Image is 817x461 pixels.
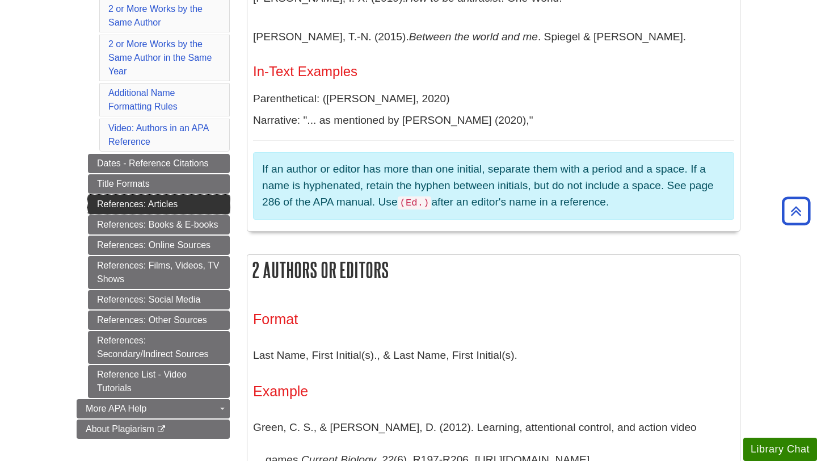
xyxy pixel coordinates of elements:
[86,424,154,434] span: About Plagiarism
[409,31,538,43] i: Between the world and me
[253,383,734,400] h3: Example
[88,365,230,398] a: Reference List - Video Tutorials
[778,203,814,219] a: Back to Top
[253,339,734,372] p: Last Name, First Initial(s)., & Last Name, First Initial(s).
[88,195,230,214] a: References: Articles
[398,196,432,209] code: (Ed.)
[108,88,178,111] a: Additional Name Formatting Rules
[88,215,230,234] a: References: Books & E-books
[88,256,230,289] a: References: Films, Videos, TV Shows
[108,123,208,146] a: Video: Authors in an APA Reference
[86,404,146,413] span: More APA Help
[108,39,212,76] a: 2 or More Works by the Same Author in the Same Year
[77,399,230,418] a: More APA Help
[253,311,734,328] h3: Format
[157,426,166,433] i: This link opens in a new window
[88,236,230,255] a: References: Online Sources
[88,331,230,364] a: References: Secondary/Indirect Sources
[88,154,230,173] a: Dates - Reference Citations
[743,438,817,461] button: Library Chat
[247,255,740,285] h2: 2 Authors or Editors
[253,112,734,129] p: Narrative: "... as mentioned by [PERSON_NAME] (2020),"
[253,20,734,53] p: [PERSON_NAME], T.-N. (2015). . Spiegel & [PERSON_NAME].
[88,174,230,194] a: Title Formats
[262,161,725,211] p: If an author or editor has more than one initial, separate them with a period and a space. If a n...
[88,311,230,330] a: References: Other Sources
[88,290,230,309] a: References: Social Media
[108,4,203,27] a: 2 or More Works by the Same Author
[253,91,734,107] p: Parenthetical: ([PERSON_NAME], 2020)
[77,420,230,439] a: About Plagiarism
[253,64,734,79] h4: In-Text Examples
